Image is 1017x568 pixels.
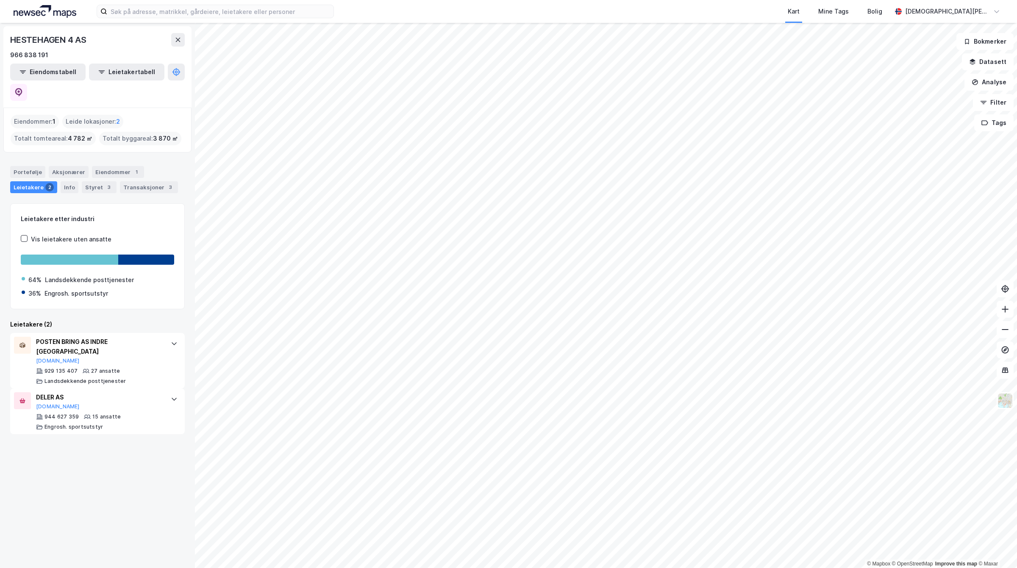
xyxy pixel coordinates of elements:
[44,413,79,420] div: 944 627 359
[21,214,174,224] div: Leietakere etter industri
[99,132,181,145] div: Totalt byggareal :
[28,275,42,285] div: 64%
[92,413,121,420] div: 15 ansatte
[10,64,86,80] button: Eiendomstabell
[166,183,175,191] div: 3
[44,288,108,299] div: Engrosh. sportsutstyr
[36,337,162,357] div: POSTEN BRING AS INDRE [GEOGRAPHIC_DATA]
[867,561,890,567] a: Mapbox
[10,50,48,60] div: 966 838 191
[10,166,45,178] div: Portefølje
[82,181,117,193] div: Styret
[11,115,59,128] div: Eiendommer :
[132,168,141,176] div: 1
[61,181,78,193] div: Info
[818,6,849,17] div: Mine Tags
[10,181,57,193] div: Leietakere
[935,561,977,567] a: Improve this map
[956,33,1014,50] button: Bokmerker
[68,133,92,144] span: 4 782 ㎡
[105,183,113,191] div: 3
[867,6,882,17] div: Bolig
[92,166,144,178] div: Eiendommer
[120,181,178,193] div: Transaksjoner
[905,6,990,17] div: [DEMOGRAPHIC_DATA][PERSON_NAME]
[973,94,1014,111] button: Filter
[892,561,933,567] a: OpenStreetMap
[36,357,80,364] button: [DOMAIN_NAME]
[44,368,78,374] div: 929 135 407
[45,275,134,285] div: Landsdekkende posttjenester
[10,33,88,47] div: HESTEHAGEN 4 AS
[49,166,89,178] div: Aksjonærer
[44,424,103,430] div: Engrosh. sportsutstyr
[36,403,80,410] button: [DOMAIN_NAME]
[53,116,56,127] span: 1
[14,5,76,18] img: logo.a4113a55bc3d86da70a041830d287a7e.svg
[31,234,111,244] div: Vis leietakere uten ansatte
[153,133,178,144] span: 3 870 ㎡
[116,116,120,127] span: 2
[45,183,54,191] div: 2
[962,53,1014,70] button: Datasett
[107,5,333,18] input: Søk på adresse, matrikkel, gårdeiere, leietakere eller personer
[36,392,162,402] div: DELER AS
[10,319,185,330] div: Leietakere (2)
[28,288,41,299] div: 36%
[964,74,1014,91] button: Analyse
[44,378,126,385] div: Landsdekkende posttjenester
[788,6,800,17] div: Kart
[89,64,164,80] button: Leietakertabell
[62,115,123,128] div: Leide lokasjoner :
[11,132,96,145] div: Totalt tomteareal :
[91,368,120,374] div: 27 ansatte
[974,114,1014,131] button: Tags
[997,393,1013,409] img: Z
[975,527,1017,568] iframe: Chat Widget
